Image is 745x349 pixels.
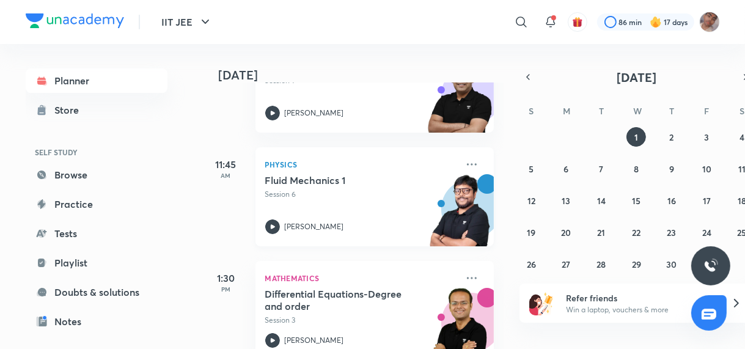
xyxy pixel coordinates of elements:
p: AM [202,172,251,179]
button: October 30, 2025 [662,254,681,274]
span: [DATE] [617,69,656,86]
img: unacademy [427,61,494,145]
img: unacademy [427,174,494,259]
div: Store [55,103,87,117]
p: Mathematics [265,271,457,285]
img: Rahul 2026 [699,12,720,32]
abbr: October 26, 2025 [527,259,536,270]
h5: Differential Equations-Degree and order [265,288,417,312]
h6: Refer friends [566,292,716,304]
button: October 1, 2025 [626,127,646,147]
abbr: October 12, 2025 [527,195,535,207]
button: October 24, 2025 [697,222,716,242]
abbr: October 13, 2025 [562,195,571,207]
abbr: October 28, 2025 [597,259,606,270]
abbr: October 3, 2025 [704,131,709,143]
abbr: October 29, 2025 [632,259,641,270]
button: October 17, 2025 [697,191,716,210]
abbr: October 8, 2025 [634,163,639,175]
a: Tests [26,221,167,246]
p: Session 6 [265,189,457,200]
abbr: Friday [704,105,709,117]
a: Store [26,98,167,122]
p: [PERSON_NAME] [285,221,344,232]
button: avatar [568,12,587,32]
img: avatar [572,17,583,28]
button: IIT JEE [155,10,220,34]
button: October 13, 2025 [557,191,576,210]
h6: SELF STUDY [26,142,167,163]
button: October 10, 2025 [697,159,716,178]
button: October 16, 2025 [662,191,681,210]
abbr: Thursday [669,105,674,117]
abbr: October 7, 2025 [600,163,604,175]
button: October 3, 2025 [697,127,716,147]
img: referral [529,291,554,315]
abbr: October 19, 2025 [527,227,535,238]
abbr: October 9, 2025 [669,163,674,175]
a: Playlist [26,251,167,275]
button: [DATE] [537,68,737,86]
abbr: October 21, 2025 [598,227,606,238]
a: Browse [26,163,167,187]
abbr: October 20, 2025 [562,227,571,238]
a: Notes [26,309,167,334]
p: [PERSON_NAME] [285,108,344,119]
abbr: October 15, 2025 [632,195,640,207]
abbr: October 2, 2025 [669,131,673,143]
abbr: October 24, 2025 [702,227,711,238]
a: Practice [26,192,167,216]
button: October 15, 2025 [626,191,646,210]
button: October 9, 2025 [662,159,681,178]
h5: 11:45 [202,157,251,172]
abbr: Wednesday [633,105,642,117]
abbr: Sunday [529,105,534,117]
abbr: Monday [563,105,571,117]
h5: 1:30 [202,271,251,285]
button: October 14, 2025 [592,191,611,210]
abbr: October 22, 2025 [632,227,640,238]
p: Physics [265,157,457,172]
abbr: October 27, 2025 [562,259,571,270]
button: October 5, 2025 [521,159,541,178]
abbr: October 16, 2025 [667,195,676,207]
p: Session 3 [265,315,457,326]
button: October 21, 2025 [592,222,611,242]
abbr: October 4, 2025 [739,131,744,143]
a: Company Logo [26,13,124,31]
abbr: October 10, 2025 [702,163,711,175]
button: October 26, 2025 [521,254,541,274]
p: Win a laptop, vouchers & more [566,304,716,315]
p: PM [202,285,251,293]
abbr: October 6, 2025 [564,163,569,175]
button: October 7, 2025 [592,159,611,178]
a: Doubts & solutions [26,280,167,304]
button: October 6, 2025 [557,159,576,178]
img: streak [650,16,662,28]
img: ttu [703,259,718,273]
p: [PERSON_NAME] [285,335,344,346]
button: October 22, 2025 [626,222,646,242]
button: October 29, 2025 [626,254,646,274]
h5: Fluid Mechanics 1 [265,174,417,186]
abbr: October 30, 2025 [666,259,677,270]
a: Planner [26,68,167,93]
img: Company Logo [26,13,124,28]
abbr: Tuesday [599,105,604,117]
abbr: October 17, 2025 [703,195,711,207]
button: October 23, 2025 [662,222,681,242]
button: October 19, 2025 [521,222,541,242]
button: October 2, 2025 [662,127,681,147]
abbr: October 14, 2025 [597,195,606,207]
abbr: October 23, 2025 [667,227,676,238]
button: October 12, 2025 [521,191,541,210]
button: October 28, 2025 [592,254,611,274]
button: October 27, 2025 [557,254,576,274]
button: October 20, 2025 [557,222,576,242]
button: October 8, 2025 [626,159,646,178]
abbr: Saturday [739,105,744,117]
abbr: October 1, 2025 [634,131,638,143]
h4: [DATE] [219,68,506,83]
abbr: October 5, 2025 [529,163,534,175]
